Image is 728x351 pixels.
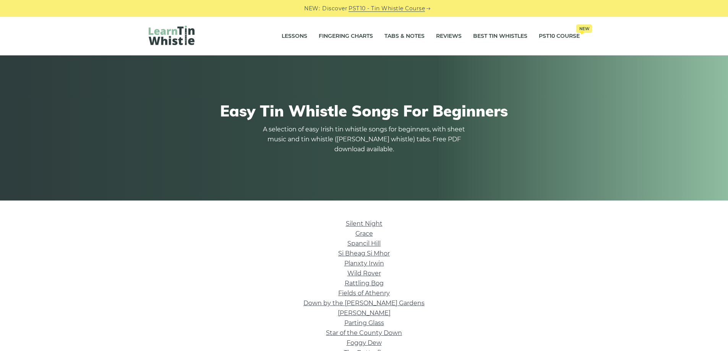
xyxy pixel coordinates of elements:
[319,27,373,46] a: Fingering Charts
[539,27,580,46] a: PST10 CourseNew
[346,220,383,227] a: Silent Night
[326,329,402,336] a: Star of the County Down
[345,280,384,287] a: Rattling Bog
[338,309,391,317] a: [PERSON_NAME]
[355,230,373,237] a: Grace
[338,290,390,297] a: Fields of Athenry
[344,319,384,327] a: Parting Glass
[347,270,381,277] a: Wild Rover
[338,250,390,257] a: Si­ Bheag Si­ Mhor
[149,102,580,120] h1: Easy Tin Whistle Songs For Beginners
[261,125,467,154] p: A selection of easy Irish tin whistle songs for beginners, with sheet music and tin whistle ([PER...
[149,26,195,45] img: LearnTinWhistle.com
[344,260,384,267] a: Planxty Irwin
[282,27,307,46] a: Lessons
[473,27,527,46] a: Best Tin Whistles
[347,339,382,346] a: Foggy Dew
[347,240,381,247] a: Spancil Hill
[303,299,425,307] a: Down by the [PERSON_NAME] Gardens
[576,24,592,33] span: New
[384,27,425,46] a: Tabs & Notes
[436,27,462,46] a: Reviews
